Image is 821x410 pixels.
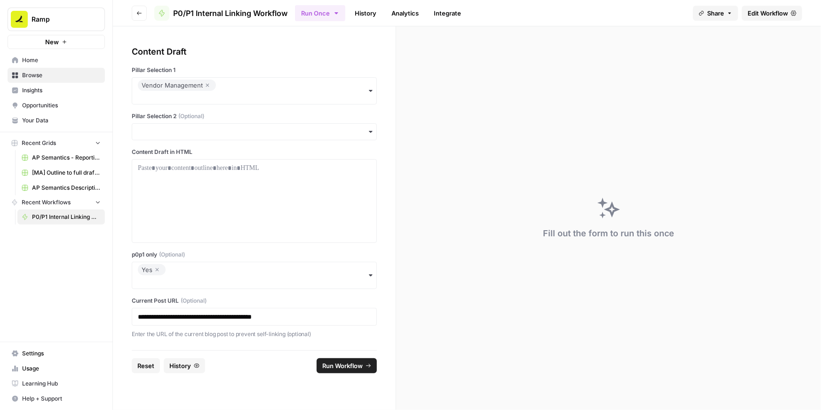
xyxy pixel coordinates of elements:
[22,101,101,110] span: Opportunities
[45,37,59,47] span: New
[8,98,105,113] a: Opportunities
[132,262,377,289] button: Yes
[8,53,105,68] a: Home
[17,165,105,180] a: [MA] Outline to full draft generator_WIP Grid
[295,5,345,21] button: Run Once
[8,68,105,83] a: Browse
[169,361,191,370] span: History
[32,184,101,192] span: AP Semantics Descriptions - Month 1 B
[22,71,101,80] span: Browse
[132,112,377,121] label: Pillar Selection 2
[22,139,56,147] span: Recent Grids
[132,330,377,339] p: Enter the URL of the current blog post to prevent self-linking (optional)
[132,45,377,58] div: Content Draft
[8,346,105,361] a: Settings
[132,297,377,305] label: Current Post URL
[8,113,105,128] a: Your Data
[32,15,88,24] span: Ramp
[32,213,101,221] span: P0/P1 Internal Linking Workflow
[748,8,788,18] span: Edit Workflow
[22,116,101,125] span: Your Data
[137,361,154,370] span: Reset
[8,195,105,209] button: Recent Workflows
[11,11,28,28] img: Ramp Logo
[22,198,71,207] span: Recent Workflows
[22,394,101,403] span: Help + Support
[22,364,101,373] span: Usage
[132,77,377,105] button: Vendor Management
[22,349,101,358] span: Settings
[132,66,377,74] label: Pillar Selection 1
[17,150,105,165] a: AP Semantics - Reporting
[8,35,105,49] button: New
[543,227,674,240] div: Fill out the form to run this once
[693,6,738,21] button: Share
[178,112,204,121] span: (Optional)
[8,83,105,98] a: Insights
[173,8,287,19] span: P0/P1 Internal Linking Workflow
[17,209,105,225] a: P0/P1 Internal Linking Workflow
[8,8,105,31] button: Workspace: Ramp
[386,6,424,21] a: Analytics
[349,6,382,21] a: History
[181,297,207,305] span: (Optional)
[8,376,105,391] a: Learning Hub
[8,361,105,376] a: Usage
[22,86,101,95] span: Insights
[428,6,467,21] a: Integrate
[142,80,212,91] div: Vendor Management
[742,6,802,21] a: Edit Workflow
[32,153,101,162] span: AP Semantics - Reporting
[142,264,162,275] div: Yes
[22,56,101,64] span: Home
[317,358,377,373] button: Run Workflow
[164,358,205,373] button: History
[132,148,377,156] label: Content Draft in HTML
[22,379,101,388] span: Learning Hub
[322,361,363,370] span: Run Workflow
[32,169,101,177] span: [MA] Outline to full draft generator_WIP Grid
[707,8,724,18] span: Share
[8,391,105,406] button: Help + Support
[159,250,185,259] span: (Optional)
[8,136,105,150] button: Recent Grids
[132,250,377,259] label: p0p1 only
[17,180,105,195] a: AP Semantics Descriptions - Month 1 B
[132,358,160,373] button: Reset
[154,6,287,21] a: P0/P1 Internal Linking Workflow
